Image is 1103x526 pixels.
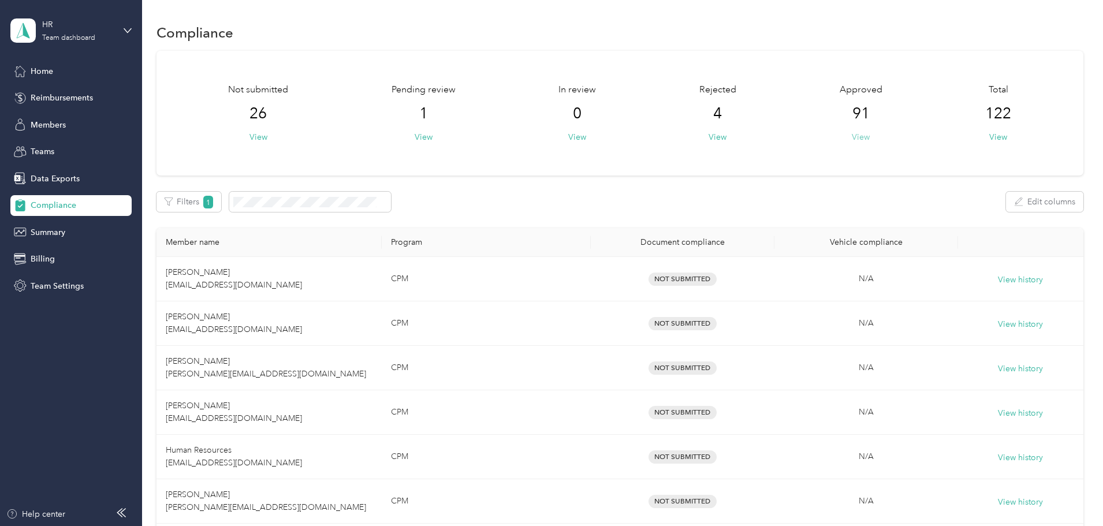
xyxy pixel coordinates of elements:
span: Not Submitted [649,450,717,464]
span: N/A [859,407,874,417]
button: View [709,131,726,143]
h1: Compliance [156,27,233,39]
span: N/A [859,363,874,372]
button: View history [998,452,1043,464]
span: N/A [859,318,874,328]
span: [PERSON_NAME] [EMAIL_ADDRESS][DOMAIN_NAME] [166,401,302,423]
td: CPM [382,257,590,301]
span: N/A [859,496,874,506]
span: Summary [31,226,65,238]
span: [PERSON_NAME] [PERSON_NAME][EMAIL_ADDRESS][DOMAIN_NAME] [166,490,366,512]
button: View history [998,496,1043,509]
th: Member name [156,228,382,257]
span: Home [31,65,53,77]
span: 0 [573,105,582,123]
button: View [249,131,267,143]
span: Not Submitted [649,361,717,375]
button: View history [998,363,1043,375]
span: N/A [859,274,874,283]
span: 26 [249,105,267,123]
th: Program [382,228,590,257]
button: View [415,131,433,143]
span: Members [31,119,66,131]
button: View history [998,318,1043,331]
span: 1 [203,196,214,208]
td: CPM [382,479,590,524]
iframe: Everlance-gr Chat Button Frame [1038,461,1103,526]
td: CPM [382,390,590,435]
span: Rejected [699,83,736,97]
span: Not submitted [228,83,288,97]
span: Not Submitted [649,317,717,330]
span: Team Settings [31,280,84,292]
span: Teams [31,146,54,158]
button: Filters1 [156,192,222,212]
span: Billing [31,253,55,265]
span: Approved [840,83,882,97]
span: 4 [713,105,722,123]
span: Human Resources [EMAIL_ADDRESS][DOMAIN_NAME] [166,445,302,468]
span: Reimbursements [31,92,93,104]
span: [PERSON_NAME] [EMAIL_ADDRESS][DOMAIN_NAME] [166,267,302,290]
button: Edit columns [1006,192,1083,212]
span: Not Submitted [649,273,717,286]
span: Data Exports [31,173,80,185]
td: CPM [382,346,590,390]
button: View [989,131,1007,143]
span: In review [558,83,596,97]
span: Total [989,83,1008,97]
span: [PERSON_NAME] [PERSON_NAME][EMAIL_ADDRESS][DOMAIN_NAME] [166,356,366,379]
button: View history [998,274,1043,286]
span: Not Submitted [649,406,717,419]
div: Vehicle compliance [784,237,949,247]
span: N/A [859,452,874,461]
span: 122 [985,105,1011,123]
span: Pending review [392,83,456,97]
td: CPM [382,301,590,346]
button: View [852,131,870,143]
div: Team dashboard [42,35,95,42]
span: 1 [419,105,428,123]
div: Document compliance [600,237,765,247]
span: [PERSON_NAME] [EMAIL_ADDRESS][DOMAIN_NAME] [166,312,302,334]
td: CPM [382,435,590,479]
div: HR [42,18,114,31]
button: Help center [6,508,65,520]
button: View [568,131,586,143]
button: View history [998,407,1043,420]
span: 91 [852,105,870,123]
span: Compliance [31,199,76,211]
span: Not Submitted [649,495,717,508]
